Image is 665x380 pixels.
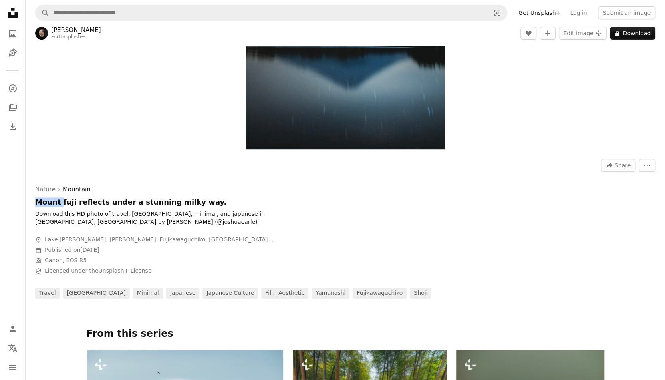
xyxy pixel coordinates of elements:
[5,340,21,356] button: Language
[5,80,21,96] a: Explore
[80,247,99,253] time: June 17, 2025 at 11:52:34 AM GMT+2
[514,6,565,19] a: Get Unsplash+
[45,257,87,265] button: Canon, EOS R5
[639,159,655,172] button: More Actions
[59,34,85,40] a: Unsplash+
[598,6,655,19] button: Submit an image
[35,197,275,207] h1: Mount fuji reflects under a stunning milky way.
[601,159,635,172] button: Share this image
[202,288,258,299] a: japanese culture
[5,321,21,337] a: Log in / Sign up
[615,159,631,171] span: Share
[35,185,56,194] a: Nature
[610,27,655,40] button: Download
[559,27,607,40] button: Edit image
[35,288,60,299] a: travel
[5,359,21,375] button: Menu
[63,288,130,299] a: [GEOGRAPHIC_DATA]
[51,34,101,40] div: For
[51,26,101,34] a: [PERSON_NAME]
[5,99,21,115] a: Collections
[35,210,275,226] p: Download this HD photo of travel, [GEOGRAPHIC_DATA], minimal, and japanese in [GEOGRAPHIC_DATA], ...
[410,288,431,299] a: shoji
[45,236,275,244] span: Lake [PERSON_NAME], [PERSON_NAME], Fujikawaguchiko, [GEOGRAPHIC_DATA], [GEOGRAPHIC_DATA]
[565,6,592,19] a: Log in
[488,5,507,20] button: Visual search
[45,267,151,275] span: Licensed under the
[5,45,21,61] a: Illustrations
[35,27,48,40] img: Go to Joshua Earle's profile
[5,119,21,135] a: Download History
[261,288,308,299] a: film aesthetic
[35,185,275,194] div: ›
[312,288,349,299] a: yamanashi
[166,288,200,299] a: japanese
[35,5,507,21] form: Find visuals sitewide
[87,328,604,340] p: From this series
[63,185,91,194] a: Mountain
[45,247,99,253] span: Published on
[36,5,49,20] button: Search Unsplash
[5,5,21,22] a: Home — Unsplash
[5,26,21,42] a: Photos
[99,267,152,274] a: Unsplash+ License
[353,288,407,299] a: fujikawaguchiko
[520,27,536,40] button: Like
[133,288,163,299] a: minimal
[540,27,556,40] button: Add to Collection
